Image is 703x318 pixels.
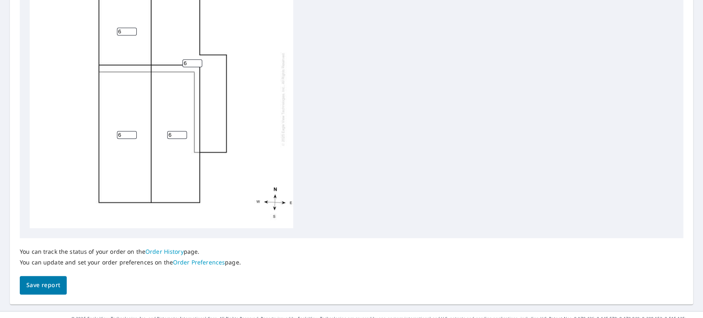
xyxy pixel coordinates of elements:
a: Order History [145,248,184,255]
p: You can update and set your order preferences on the page. [20,259,241,266]
span: Save report [26,280,60,290]
button: Save report [20,276,67,295]
a: Order Preferences [173,258,225,266]
p: You can track the status of your order on the page. [20,248,241,255]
